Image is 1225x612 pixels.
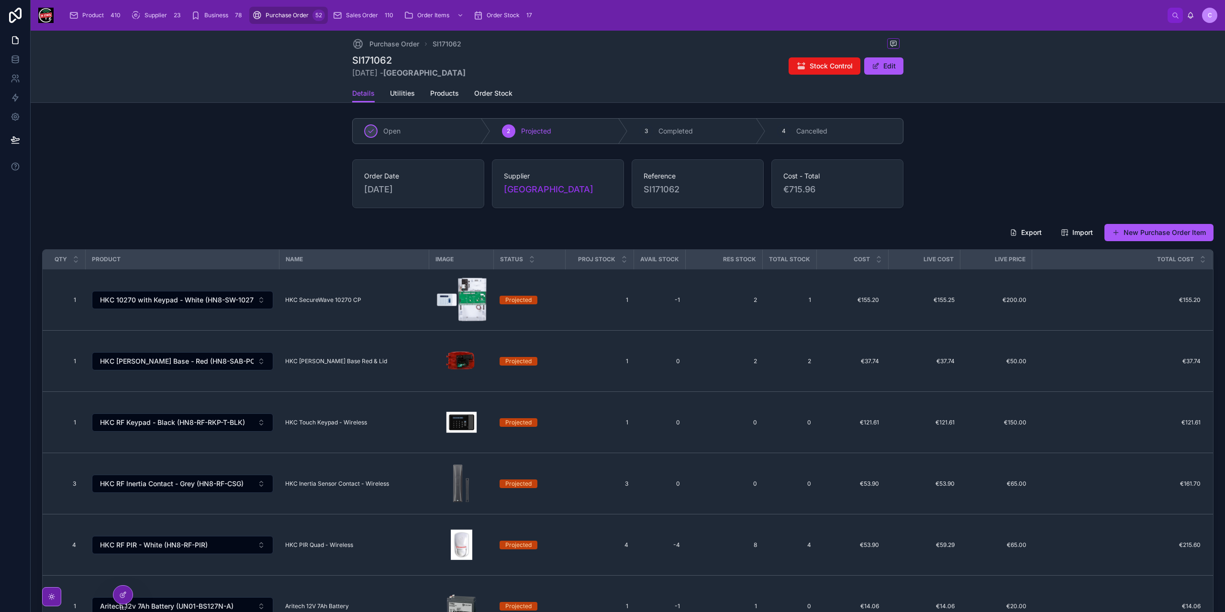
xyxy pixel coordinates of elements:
button: Select Button [92,413,273,432]
span: Qty [55,256,67,263]
span: 1 [58,602,76,610]
span: Res Stock [723,256,756,263]
a: 1 [691,602,757,610]
span: 0 [768,602,811,610]
span: Projected [521,126,551,136]
span: Supplier [504,171,612,181]
a: -4 [640,541,680,549]
span: 0 [768,419,811,426]
img: HN8-RF-PIR-1-400x400.png [435,518,488,571]
a: 0 [691,419,757,426]
a: Projected [500,296,560,304]
a: 1 [768,296,811,304]
div: scrollable content [61,5,1168,26]
span: HKC RF PIR - White (HN8-RF-PIR) [100,540,208,550]
a: €155.25 [894,296,955,304]
img: HN8-RF-RKP-T-BLK-1-400x400.png [435,396,488,449]
div: 78 [232,10,245,21]
a: Projected [500,479,560,488]
span: €14.06 [894,602,955,610]
a: €53.90 [823,537,883,553]
a: -1 [640,296,680,304]
span: HKC PIR Quad - Wireless [285,541,353,549]
span: 4 [782,127,786,135]
span: €121.61 [1033,419,1201,426]
span: Products [430,89,459,98]
span: Cancelled [796,126,827,136]
a: Details [352,85,375,103]
span: €200.00 [966,296,1026,304]
span: SI171062 [433,39,461,49]
a: 2 [768,357,811,365]
a: Select Button [91,352,274,371]
a: €50.00 [966,357,1026,365]
span: Aritech 12V 7Ah Battery [285,602,349,610]
a: €37.74 [823,354,883,369]
div: Projected [505,541,532,549]
span: Supplier [145,11,167,19]
button: Select Button [92,536,273,554]
div: 110 [382,10,396,21]
a: Order Stock17 [470,7,538,24]
span: Order Stock [487,11,520,19]
span: Avail Stock [640,256,679,263]
a: Purchase Order [352,38,419,50]
span: 4 [768,541,811,549]
span: Name [286,256,303,263]
span: HKC [PERSON_NAME] Base Red & Lid [285,357,387,365]
span: Reference [644,171,752,181]
span: Product [82,11,104,19]
span: [DATE] [364,183,472,196]
span: Cost [854,256,870,263]
span: Details [352,89,375,98]
a: €150.00 [966,419,1026,426]
span: €155.20 [826,296,879,304]
a: €59.29 [894,541,955,549]
a: 3 [571,480,628,488]
a: Sales Order110 [330,7,399,24]
a: €37.74 [1033,357,1201,365]
a: €215.60 [1033,541,1201,549]
div: 52 [312,10,325,21]
a: 3 [54,476,80,491]
span: 2 [691,357,757,365]
button: Edit [864,57,903,75]
a: Select Button [91,413,274,432]
a: Projected [500,602,560,611]
span: Aritech 12v 7Ah Battery (UN01-BS127N-A) [100,601,234,611]
button: Stock Control [789,57,860,75]
a: €20.00 [966,602,1026,610]
a: €65.00 [966,480,1026,488]
a: €155.20 [823,292,883,308]
span: €53.90 [826,541,879,549]
span: Utilities [390,89,415,98]
a: €53.90 [894,480,955,488]
a: New Purchase Order Item [1104,224,1214,241]
a: Supplier23 [128,7,186,24]
a: Select Button [91,535,274,555]
span: €65.00 [966,541,1026,549]
a: 1 [54,292,80,308]
a: 0 [640,480,680,488]
span: 0 [640,419,680,426]
img: HN8-SW-10270-T-WHITE.png [435,273,488,326]
a: 0 [691,480,757,488]
a: HKC Touch Keypad - Wireless [285,419,423,426]
a: HKC SecureWave 10270 CP [285,296,423,304]
a: 0 [768,480,811,488]
img: App logo [38,8,54,23]
div: Projected [505,479,532,488]
span: Open [383,126,401,136]
a: €14.06 [1033,602,1201,610]
span: Product [92,256,121,263]
span: Live Cost [924,256,954,263]
span: €161.70 [1033,480,1201,488]
a: Utilities [390,85,415,104]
